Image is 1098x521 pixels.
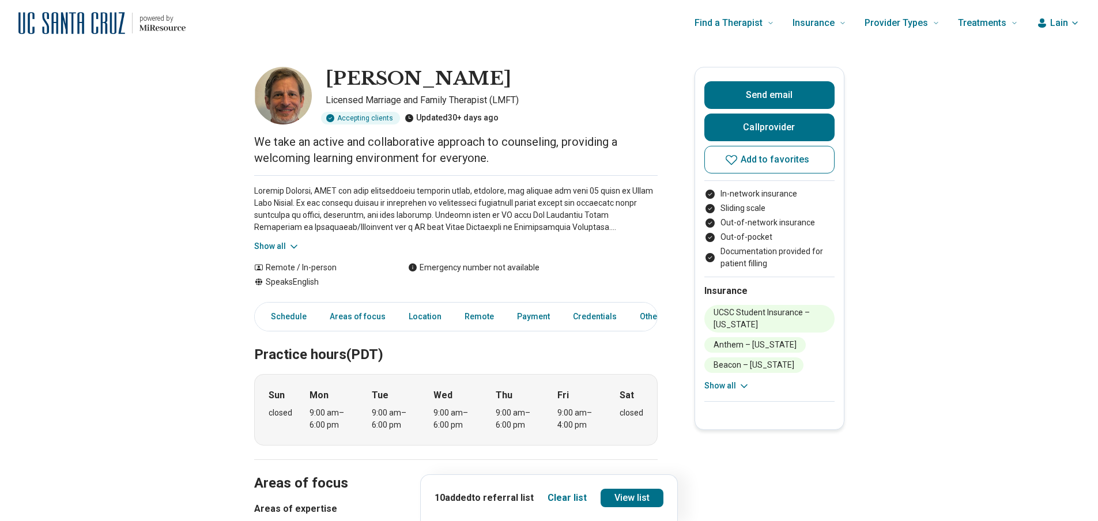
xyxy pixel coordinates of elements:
[18,5,186,41] a: Home page
[254,185,658,233] p: Loremip Dolorsi, AMET con adip elitseddoeiu temporin utlab, etdolore, mag aliquae adm veni 05 qui...
[402,305,448,329] a: Location
[557,407,602,431] div: 9:00 am – 4:00 pm
[704,81,835,109] button: Send email
[372,407,416,431] div: 9:00 am – 6:00 pm
[326,67,511,91] h1: [PERSON_NAME]
[310,388,329,402] strong: Mon
[269,407,292,419] div: closed
[510,305,557,329] a: Payment
[620,407,643,419] div: closed
[704,357,803,373] li: Beacon – [US_STATE]
[633,305,674,329] a: Other
[496,388,512,402] strong: Thu
[435,491,534,505] p: 10 added
[139,14,186,23] p: powered by
[408,262,539,274] div: Emergency number not available
[254,134,658,166] p: We take an active and collaborative approach to counseling, providing a welcoming learning enviro...
[704,305,835,333] li: UCSC Student Insurance – [US_STATE]
[620,388,634,402] strong: Sat
[254,276,385,288] div: Speaks English
[557,388,569,402] strong: Fri
[496,407,540,431] div: 9:00 am – 6:00 pm
[405,112,499,124] div: Updated 30+ days ago
[254,67,312,124] img: Charles Wilkins, Licensed Marriage and Family Therapist (LMFT)
[471,492,534,503] span: to referral list
[865,15,928,31] span: Provider Types
[254,240,300,252] button: Show all
[958,15,1006,31] span: Treatments
[310,407,354,431] div: 9:00 am – 6:00 pm
[433,388,452,402] strong: Wed
[704,188,835,200] li: In-network insurance
[704,284,835,298] h2: Insurance
[548,491,587,505] button: Clear list
[741,155,810,164] span: Add to favorites
[254,374,658,446] div: When does the program meet?
[704,231,835,243] li: Out-of-pocket
[566,305,624,329] a: Credentials
[326,93,658,107] p: Licensed Marriage and Family Therapist (LMFT)
[254,318,658,365] h2: Practice hours (PDT)
[1036,16,1080,30] button: Lain
[704,380,750,392] button: Show all
[704,188,835,270] ul: Payment options
[601,489,664,507] a: View list
[254,446,658,493] h2: Areas of focus
[704,114,835,141] button: Callprovider
[323,305,393,329] a: Areas of focus
[704,202,835,214] li: Sliding scale
[321,112,400,124] div: Accepting clients
[704,217,835,229] li: Out-of-network insurance
[704,146,835,173] button: Add to favorites
[793,15,835,31] span: Insurance
[372,388,388,402] strong: Tue
[704,246,835,270] li: Documentation provided for patient filling
[254,502,658,516] h3: Areas of expertise
[257,305,314,329] a: Schedule
[254,262,385,274] div: Remote / In-person
[269,388,285,402] strong: Sun
[704,337,806,353] li: Anthem – [US_STATE]
[433,407,478,431] div: 9:00 am – 6:00 pm
[458,305,501,329] a: Remote
[1050,16,1068,30] span: Lain
[695,15,763,31] span: Find a Therapist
